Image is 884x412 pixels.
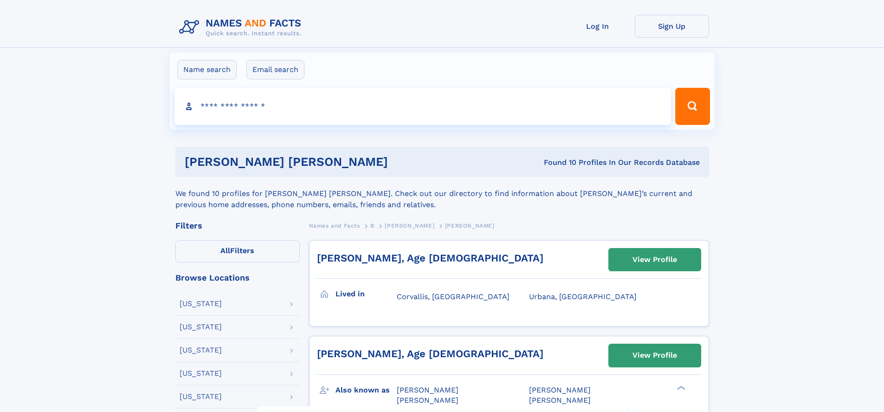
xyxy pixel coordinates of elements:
a: [PERSON_NAME] [385,220,434,231]
span: [PERSON_NAME] [385,222,434,229]
img: Logo Names and Facts [175,15,309,40]
label: Filters [175,240,300,262]
div: [US_STATE] [180,300,222,307]
a: B [370,220,374,231]
span: Urbana, [GEOGRAPHIC_DATA] [529,292,637,301]
div: We found 10 profiles for [PERSON_NAME] [PERSON_NAME]. Check out our directory to find information... [175,177,709,210]
a: [PERSON_NAME], Age [DEMOGRAPHIC_DATA] [317,348,543,360]
span: B [370,222,374,229]
a: View Profile [609,249,701,271]
div: Browse Locations [175,274,300,282]
span: [PERSON_NAME] [445,222,495,229]
span: [PERSON_NAME] [529,386,591,394]
span: [PERSON_NAME] [397,386,458,394]
span: All [220,246,230,255]
a: Sign Up [635,15,709,38]
span: [PERSON_NAME] [397,396,458,405]
div: [US_STATE] [180,370,222,377]
div: ❯ [675,385,686,391]
label: Email search [246,60,304,79]
div: [US_STATE] [180,347,222,354]
div: Filters [175,222,300,230]
div: Found 10 Profiles In Our Records Database [466,157,700,168]
a: View Profile [609,344,701,366]
a: Log In [561,15,635,38]
div: View Profile [632,345,677,366]
input: search input [174,88,671,125]
span: Corvallis, [GEOGRAPHIC_DATA] [397,292,510,301]
label: Name search [177,60,237,79]
div: [US_STATE] [180,393,222,400]
span: [PERSON_NAME] [529,396,591,405]
h1: [PERSON_NAME] [PERSON_NAME] [185,156,466,168]
h3: Lived in [336,286,397,302]
div: View Profile [632,249,677,270]
div: [US_STATE] [180,323,222,331]
h3: Also known as [336,382,397,398]
button: Search Button [675,88,710,125]
a: Names and Facts [309,220,360,231]
a: [PERSON_NAME], Age [DEMOGRAPHIC_DATA] [317,252,543,264]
